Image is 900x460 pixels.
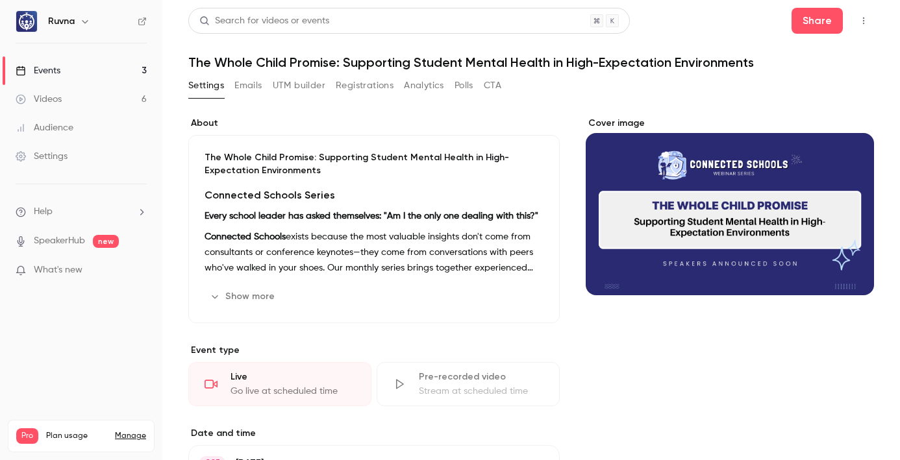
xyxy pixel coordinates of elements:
button: Emails [234,75,262,96]
label: Date and time [188,427,560,440]
button: Polls [455,75,473,96]
strong: Connected Schools Series [205,189,335,201]
li: help-dropdown-opener [16,205,147,219]
button: Share [792,8,843,34]
label: About [188,117,560,130]
button: Settings [188,75,224,96]
span: Help [34,205,53,219]
div: LiveGo live at scheduled time [188,362,371,406]
button: Show more [205,286,282,307]
h1: The Whole Child Promise: Supporting Student Mental Health in High-Expectation Environments [188,54,874,70]
div: Settings [16,150,68,163]
p: Event type [188,344,560,357]
button: Registrations [336,75,394,96]
div: Pre-recorded video [419,370,544,383]
strong: Connected Schools [205,232,286,241]
div: Live [231,370,355,383]
div: Videos [16,93,62,106]
div: Search for videos or events [199,14,329,28]
strong: Every school leader has asked themselves: "Am I the only one dealing with this?" [205,212,538,221]
h6: Ruvna [48,15,75,28]
a: Manage [115,431,146,441]
p: exists because the most valuable insights don't come from consultants or conference keynotes—they... [205,229,544,276]
button: Analytics [404,75,444,96]
span: Plan usage [46,431,107,441]
div: Pre-recorded videoStream at scheduled time [377,362,560,406]
span: What's new [34,263,82,277]
button: CTA [484,75,501,96]
iframe: Noticeable Trigger [131,265,147,276]
div: Events [16,64,60,77]
div: Stream at scheduled time [419,385,544,398]
div: Audience [16,121,73,134]
a: SpeakerHub [34,234,85,248]
span: new [93,235,119,248]
div: Go live at scheduled time [231,385,355,398]
img: Ruvna [16,11,37,32]
section: Cover image [586,117,875,295]
label: Cover image [586,117,875,130]
button: UTM builder [273,75,325,96]
span: Pro [16,428,38,444]
p: The Whole Child Promise: Supporting Student Mental Health in High-Expectation Environments [205,151,544,177]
